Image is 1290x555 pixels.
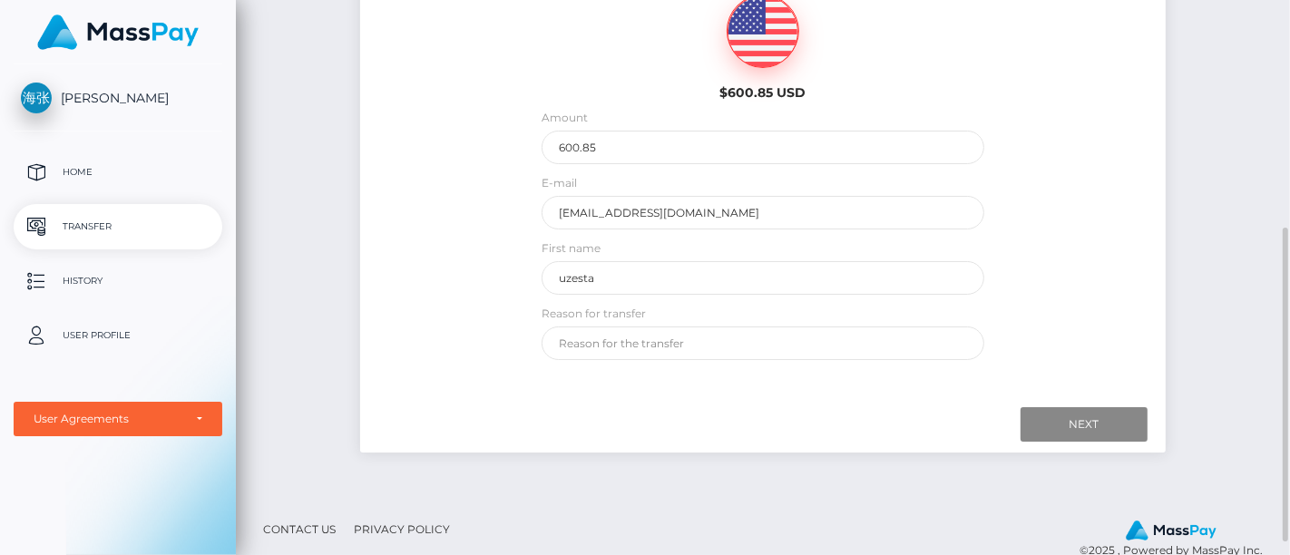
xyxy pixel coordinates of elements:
label: First name [542,240,601,257]
button: User Agreements [14,402,222,436]
p: User Profile [21,322,215,349]
span: [PERSON_NAME] [14,90,222,106]
a: Contact Us [256,515,343,543]
a: Home [14,150,222,195]
div: User Agreements [34,412,182,426]
label: E-mail [542,175,577,191]
input: Next [1021,407,1148,442]
label: Reason for transfer [542,306,646,322]
input: Recipient's first name [542,261,984,295]
label: Amount [542,110,588,126]
a: User Profile [14,313,222,358]
a: History [14,258,222,304]
h6: $600.85 USD [665,85,862,101]
img: MassPay [1126,521,1217,540]
input: Amount to send in USD (Maximum: 600.85) [542,131,984,164]
a: Privacy Policy [347,515,457,543]
p: Home [21,159,215,186]
img: MassPay [37,15,199,50]
a: Transfer [14,204,222,249]
p: History [21,268,215,295]
p: Transfer [21,213,215,240]
input: Enter e-mail address of recipient [542,196,984,229]
input: Reason for the transfer [542,326,984,360]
